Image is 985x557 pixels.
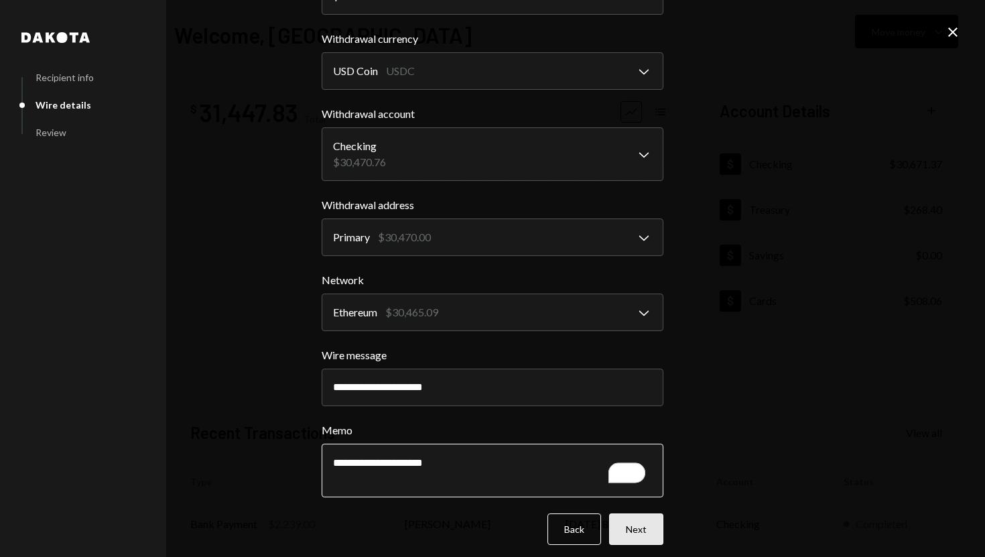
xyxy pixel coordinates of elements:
button: Back [547,513,601,545]
button: Withdrawal account [322,127,663,181]
div: Recipient info [36,72,94,83]
div: $30,470.00 [378,229,431,245]
label: Withdrawal account [322,106,663,122]
div: Review [36,127,66,138]
button: Withdrawal address [322,219,663,256]
label: Memo [322,422,663,438]
button: Next [609,513,663,545]
label: Withdrawal currency [322,31,663,47]
div: $30,465.09 [385,304,438,320]
button: Network [322,294,663,331]
button: Withdrawal currency [322,52,663,90]
div: USDC [386,63,415,79]
div: Wire details [36,99,91,111]
label: Withdrawal address [322,197,663,213]
label: Network [322,272,663,288]
textarea: To enrich screen reader interactions, please activate Accessibility in Grammarly extension settings [322,444,663,497]
label: Wire message [322,347,663,363]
